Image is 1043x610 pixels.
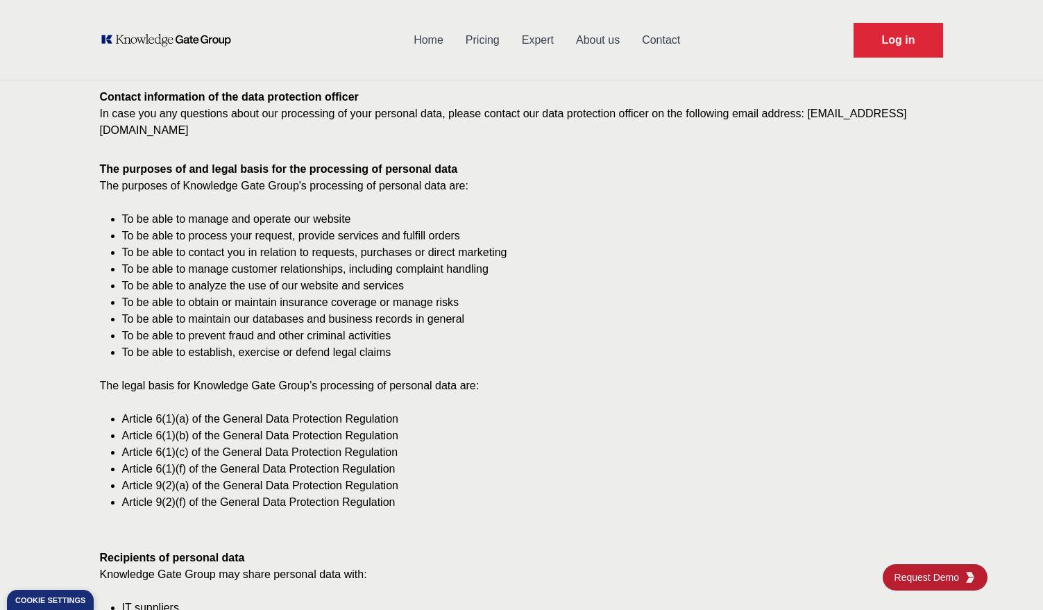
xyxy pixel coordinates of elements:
p: In case you any questions about our processing of your personal data, please contact our data pro... [100,105,944,139]
li: Article 6(1)(a) of the General Data Protection Regulation [122,411,944,427]
li: To be able to manage and operate our website [122,211,944,228]
a: Request DemoKGG [883,564,987,591]
li: To be able to analyze the use of our website and services [122,278,944,294]
h2: Recipients of personal data [100,550,944,566]
li: To be able to manage customer relationships, including complaint handling [122,261,944,278]
li: Article 6(1)(b) of the General Data Protection Regulation [122,427,944,444]
iframe: Chat Widget [974,543,1043,610]
li: To be able to prevent fraud and other criminal activities [122,328,944,344]
a: KOL Knowledge Platform: Talk to Key External Experts (KEE) [100,33,241,47]
a: Expert [511,22,565,58]
li: Article 9(2)(a) of the General Data Protection Regulation [122,477,944,494]
li: Article 6(1)(c) of the General Data Protection Regulation [122,444,944,461]
p: The legal basis for Knowledge Gate Group’s processing of personal data are: [100,378,944,394]
h2: Contact information of the data protection officer [100,89,944,105]
li: To be able to process your request, provide services and fulfill orders [122,228,944,244]
li: To be able to maintain our databases and business records in general [122,311,944,328]
li: To be able to contact you in relation to requests, purchases or direct marketing [122,244,944,261]
li: Article 9(2)(f) of the General Data Protection Regulation [122,494,944,511]
span: Request Demo [894,570,965,584]
a: Home [402,22,455,58]
h2: The purposes of and legal basis for the processing of personal data [100,161,944,178]
a: Request Demo [854,23,944,58]
li: To be able to establish, exercise or defend legal claims [122,344,944,361]
li: To be able to obtain or maintain insurance coverage or manage risks [122,294,944,311]
p: Knowledge Gate Group may share personal data with: [100,566,944,583]
a: About us [565,22,631,58]
p: The purposes of Knowledge Gate Group's processing of personal data are: [100,178,944,194]
li: Article 6(1)(f) of the General Data Protection Regulation [122,461,944,477]
img: KGG [965,572,976,583]
a: Contact [631,22,691,58]
div: Cookie settings [15,597,85,604]
a: Pricing [455,22,511,58]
